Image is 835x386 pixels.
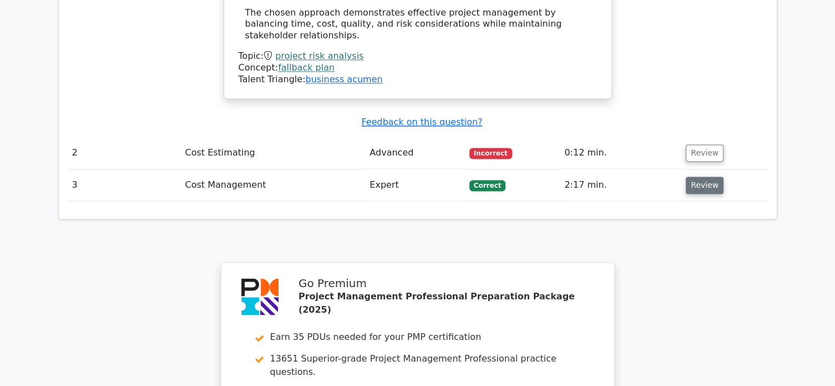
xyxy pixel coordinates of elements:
[469,180,505,191] span: Correct
[365,137,464,169] td: Advanced
[361,117,482,127] a: Feedback on this question?
[68,169,181,201] td: 3
[239,62,597,74] div: Concept:
[180,137,365,169] td: Cost Estimating
[180,169,365,201] td: Cost Management
[560,169,681,201] td: 2:17 min.
[239,51,597,85] div: Talent Triangle:
[305,74,382,84] a: business acumen
[469,148,512,159] span: Incorrect
[686,144,723,162] button: Review
[686,177,723,194] button: Review
[68,137,181,169] td: 2
[275,51,363,61] a: project risk analysis
[365,169,464,201] td: Expert
[239,51,597,62] div: Topic:
[278,62,335,73] a: fallback plan
[560,137,681,169] td: 0:12 min.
